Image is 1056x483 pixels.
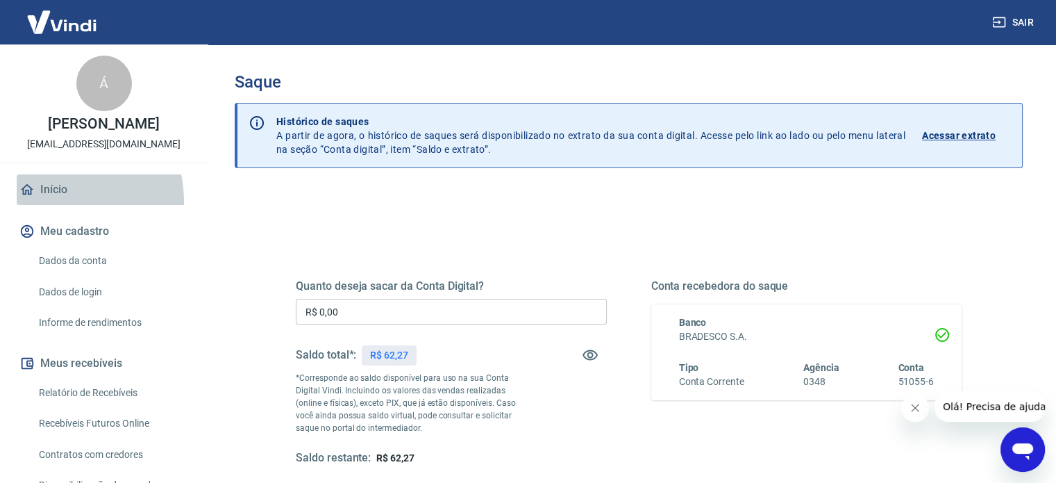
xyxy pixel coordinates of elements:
button: Sair [989,10,1039,35]
a: Informe de rendimentos [33,309,191,337]
h6: 0348 [803,375,839,389]
a: Recebíveis Futuros Online [33,409,191,438]
button: Meus recebíveis [17,348,191,379]
p: Acessar extrato [922,129,996,142]
span: R$ 62,27 [376,452,414,464]
span: Banco [679,317,707,328]
h5: Saldo restante: [296,451,371,466]
p: [EMAIL_ADDRESS][DOMAIN_NAME] [27,137,181,152]
span: Tipo [679,362,699,373]
h6: Conta Corrente [679,375,744,389]
p: R$ 62,27 [370,348,408,363]
iframe: Fechar mensagem [901,394,929,422]
span: Agência [803,362,839,373]
a: Relatório de Recebíveis [33,379,191,407]
span: Olá! Precisa de ajuda? [8,10,117,21]
iframe: Botão para abrir a janela de mensagens [1000,427,1045,472]
h6: 51055-6 [898,375,934,389]
a: Início [17,174,191,205]
p: A partir de agora, o histórico de saques será disponibilizado no extrato da sua conta digital. Ac... [276,115,905,156]
p: *Corresponde ao saldo disponível para uso na sua Conta Digital Vindi. Incluindo os valores das ve... [296,372,529,434]
h3: Saque [235,72,1023,92]
a: Contratos com credores [33,441,191,469]
a: Acessar extrato [922,115,1011,156]
a: Dados de login [33,278,191,306]
h6: BRADESCO S.A. [679,329,935,344]
h5: Quanto deseja sacar da Conta Digital? [296,279,607,293]
button: Meu cadastro [17,216,191,247]
iframe: Mensagem da empresa [935,391,1045,422]
p: [PERSON_NAME] [48,117,159,131]
span: Conta [898,362,924,373]
p: Histórico de saques [276,115,905,129]
h5: Conta recebedora do saque [651,279,962,293]
h5: Saldo total*: [296,348,356,362]
img: Vindi [17,1,107,43]
div: Á [76,56,132,111]
a: Dados da conta [33,247,191,275]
